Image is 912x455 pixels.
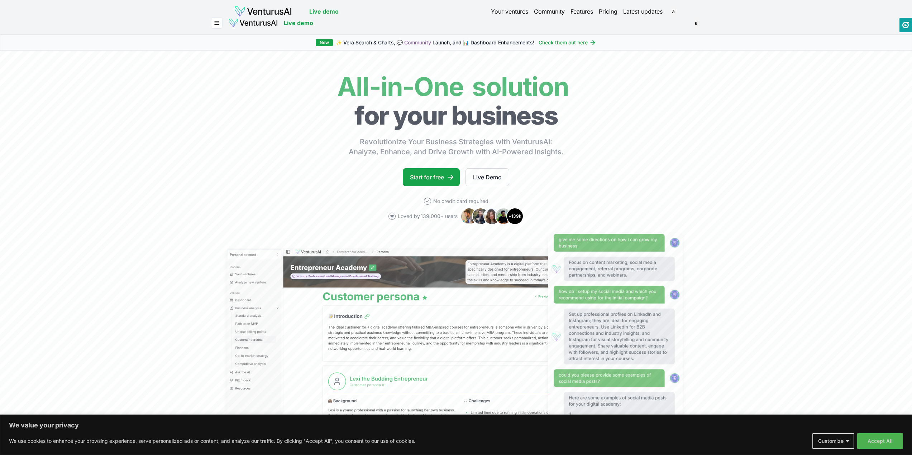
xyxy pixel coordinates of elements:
[483,208,501,225] img: Avatar 3
[623,7,663,16] a: Latest updates
[491,7,528,16] a: Your ventures
[336,39,534,46] span: ✨ Vera Search & Charts, 💬 Launch, and 📊 Dashboard Enhancements!
[460,208,478,225] img: Avatar 1
[309,7,339,16] a: Live demo
[316,39,333,46] div: New
[857,433,903,449] button: Accept All
[691,18,701,28] button: a
[539,39,596,46] a: Check them out here
[472,208,489,225] img: Avatar 2
[691,17,702,29] span: a
[404,39,431,45] a: Community
[668,6,679,17] span: a
[599,7,617,16] a: Pricing
[228,18,278,28] img: logo
[234,6,292,17] img: logo
[570,7,593,16] a: Features
[495,208,512,225] img: Avatar 4
[668,6,678,16] button: a
[403,168,460,186] a: Start for free
[9,437,415,445] p: We use cookies to enhance your browsing experience, serve personalized ads or content, and analyz...
[534,7,565,16] a: Community
[812,433,854,449] button: Customize
[284,19,313,27] a: Live demo
[9,421,903,430] p: We value your privacy
[465,168,509,186] a: Live Demo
